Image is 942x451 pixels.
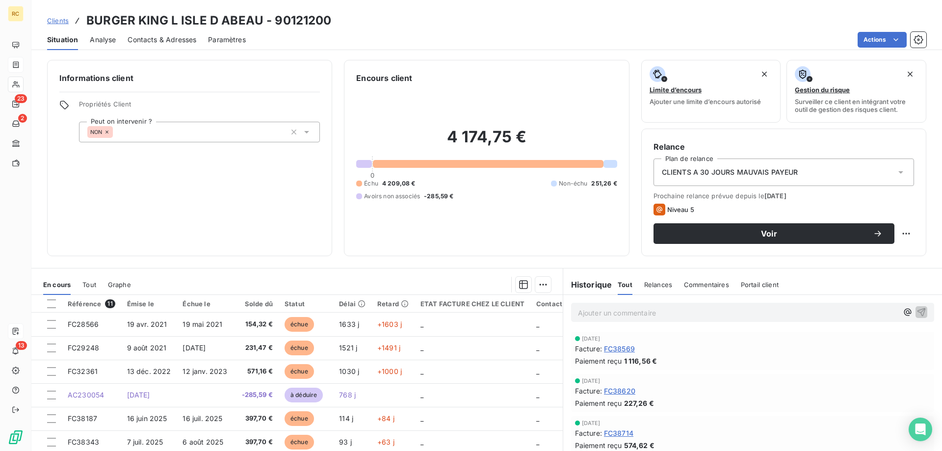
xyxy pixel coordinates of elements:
[239,300,273,308] div: Solde dû
[339,438,352,446] span: 93 j
[285,364,314,379] span: échue
[582,420,601,426] span: [DATE]
[208,35,246,45] span: Paramètres
[79,100,320,114] span: Propriétés Client
[377,367,402,375] span: +1000 j
[641,60,781,123] button: Limite d’encoursAjouter une limite d’encours autorisé
[377,438,394,446] span: +63 j
[624,440,654,451] span: 574,62 €
[183,344,206,352] span: [DATE]
[654,223,894,244] button: Voir
[285,435,314,450] span: échue
[68,438,99,446] span: FC38343
[684,281,729,289] span: Commentaires
[420,414,423,423] span: _
[285,341,314,355] span: échue
[90,129,102,135] span: NON
[536,367,539,375] span: _
[382,179,416,188] span: 4 209,08 €
[424,192,453,201] span: -285,59 €
[356,127,617,157] h2: 4 174,75 €
[18,114,27,123] span: 2
[47,17,69,25] span: Clients
[786,60,926,123] button: Gestion du risqueSurveiller ce client en intégrant votre outil de gestion des risques client.
[47,16,69,26] a: Clients
[377,344,400,352] span: +1491 j
[582,378,601,384] span: [DATE]
[68,391,104,399] span: AC230054
[377,320,402,328] span: +1603 j
[127,344,167,352] span: 9 août 2021
[654,141,914,153] h6: Relance
[285,388,323,402] span: à déduire
[68,320,99,328] span: FC28566
[563,279,612,291] h6: Historique
[16,341,27,350] span: 13
[339,367,359,375] span: 1030 j
[618,281,632,289] span: Tout
[909,418,932,441] div: Open Intercom Messenger
[575,428,602,438] span: Facture :
[68,414,97,423] span: FC38187
[339,391,356,399] span: 768 j
[420,300,524,308] div: ETAT FACTURE CHEZ LE CLIENT
[591,179,617,188] span: 251,26 €
[559,179,587,188] span: Non-échu
[575,440,622,451] span: Paiement reçu
[127,300,171,308] div: Émise le
[127,414,167,423] span: 16 juin 2025
[575,344,602,354] span: Facture :
[82,281,96,289] span: Tout
[377,300,409,308] div: Retard
[127,320,167,328] span: 19 avr. 2021
[239,437,273,447] span: 397,70 €
[339,344,357,352] span: 1521 j
[183,320,222,328] span: 19 mai 2021
[624,356,657,366] span: 1 116,56 €
[654,192,914,200] span: Prochaine relance prévue depuis le
[68,299,115,308] div: Référence
[644,281,672,289] span: Relances
[420,320,423,328] span: _
[239,343,273,353] span: 231,47 €
[536,320,539,328] span: _
[370,171,374,179] span: 0
[127,391,150,399] span: [DATE]
[285,317,314,332] span: échue
[377,414,394,423] span: +84 j
[8,429,24,445] img: Logo LeanPay
[239,367,273,376] span: 571,16 €
[339,414,353,423] span: 114 j
[650,86,702,94] span: Limite d’encours
[795,98,918,113] span: Surveiller ce client en intégrant votre outil de gestion des risques client.
[239,414,273,424] span: 397,70 €
[741,281,779,289] span: Portail client
[339,300,366,308] div: Délai
[43,281,71,289] span: En cours
[68,344,99,352] span: FC29248
[536,438,539,446] span: _
[536,300,608,308] div: Contact à relancer
[239,319,273,329] span: 154,32 €
[183,414,222,423] span: 16 juil. 2025
[128,35,196,45] span: Contacts & Adresses
[624,398,654,408] span: 227,26 €
[183,300,227,308] div: Échue le
[536,344,539,352] span: _
[105,299,115,308] span: 11
[364,179,378,188] span: Échu
[183,367,227,375] span: 12 janv. 2023
[858,32,907,48] button: Actions
[420,344,423,352] span: _
[420,367,423,375] span: _
[86,12,332,29] h3: BURGER KING L ISLE D ABEAU - 90121200
[127,367,171,375] span: 13 déc. 2022
[285,300,327,308] div: Statut
[420,391,423,399] span: _
[59,72,320,84] h6: Informations client
[604,428,633,438] span: FC38714
[68,367,98,375] span: FC32361
[650,98,761,106] span: Ajouter une limite d’encours autorisé
[795,86,850,94] span: Gestion du risque
[47,35,78,45] span: Situation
